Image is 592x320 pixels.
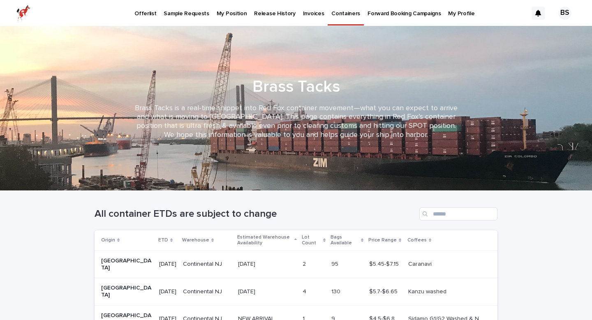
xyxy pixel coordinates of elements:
img: zttTXibQQrCfv9chImQE [16,5,30,21]
p: [GEOGRAPHIC_DATA] [101,257,153,271]
p: 95 [331,259,340,268]
p: 4 [303,287,308,295]
p: [DATE] [159,288,176,295]
p: ETD [158,236,168,245]
p: Estimated Warehouse Availability [237,233,292,248]
p: Continental NJ [183,261,231,268]
p: $5.45-$7.15 [369,259,400,268]
input: Search [419,207,497,220]
p: Caranavi [408,259,433,268]
p: Warehouse [182,236,209,245]
tr: [GEOGRAPHIC_DATA][DATE]Continental NJ[DATE][DATE] 44 130130 $5.7-$6.65$5.7-$6.65 Kanzu washedKanz... [95,278,497,306]
h1: Brass Tacks [95,77,497,97]
p: Price Range [368,236,397,245]
p: 130 [331,287,342,295]
h1: All container ETDs are subject to change [95,208,416,220]
p: 2 [303,259,308,268]
p: [GEOGRAPHIC_DATA] [101,285,153,299]
p: $5.7-$6.65 [369,287,399,295]
p: Bags Available [331,233,359,248]
p: [DATE] [159,261,176,268]
p: Origin [101,236,115,245]
p: [DATE] [238,287,257,295]
div: BS [558,7,571,20]
p: Lot Count [302,233,321,248]
p: Coffees [407,236,427,245]
p: Brass Tacks is a real-time snippet into Red Fox container movement—what you can expect to arrive ... [132,104,460,139]
p: Continental NJ [183,288,231,295]
tr: [GEOGRAPHIC_DATA][DATE]Continental NJ[DATE][DATE] 22 9595 $5.45-$7.15$5.45-$7.15 CaranaviCaranavi [95,250,497,278]
p: Kanzu washed [408,287,448,295]
p: [DATE] [238,259,257,268]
